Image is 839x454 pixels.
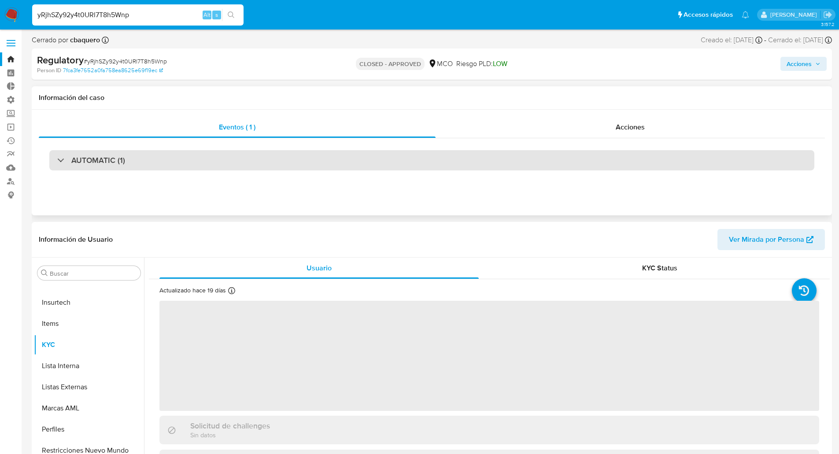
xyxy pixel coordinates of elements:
[742,11,749,18] a: Notificaciones
[616,122,645,132] span: Acciones
[428,59,453,69] div: MCO
[41,269,48,277] button: Buscar
[50,269,137,277] input: Buscar
[717,229,825,250] button: Ver Mirada por Persona
[770,11,820,19] p: eduardo.gimenez@mercadolibre.com
[32,9,244,21] input: Buscar usuario o caso...
[34,313,144,334] button: Items
[37,53,84,67] b: Regulatory
[159,286,226,295] p: Actualizado hace 19 días
[768,35,832,45] div: Cerrado el: [DATE]
[34,355,144,376] button: Lista Interna
[215,11,218,19] span: s
[159,301,819,411] span: ‌
[34,398,144,419] button: Marcas AML
[37,66,61,74] b: Person ID
[159,416,819,444] div: Solicitud de challengesSin datos
[84,57,167,66] span: # yRjhSZy92y4t0URl7T8h5Wnp
[34,376,144,398] button: Listas Externas
[493,59,507,69] span: LOW
[701,35,762,45] div: Creado el: [DATE]
[219,122,255,132] span: Eventos ( 1 )
[780,57,827,71] button: Acciones
[34,419,144,440] button: Perfiles
[190,421,270,431] h3: Solicitud de challenges
[307,263,332,273] span: Usuario
[203,11,211,19] span: Alt
[39,235,113,244] h1: Información de Usuario
[684,10,733,19] span: Accesos rápidos
[787,57,812,71] span: Acciones
[222,9,240,21] button: search-icon
[642,263,677,273] span: KYC Status
[68,35,100,45] b: cbaquero
[190,431,270,439] p: Sin datos
[63,66,163,74] a: 7fca3fe7652a0fa758ea8625e69f19ec
[356,58,425,70] p: CLOSED - APPROVED
[764,35,766,45] span: -
[32,35,100,45] span: Cerrado por
[39,93,825,102] h1: Información del caso
[34,292,144,313] button: Insurtech
[456,59,507,69] span: Riesgo PLD:
[729,229,804,250] span: Ver Mirada por Persona
[49,150,814,170] div: AUTOMATIC (1)
[823,10,832,19] a: Salir
[34,334,144,355] button: KYC
[71,155,125,165] h3: AUTOMATIC (1)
